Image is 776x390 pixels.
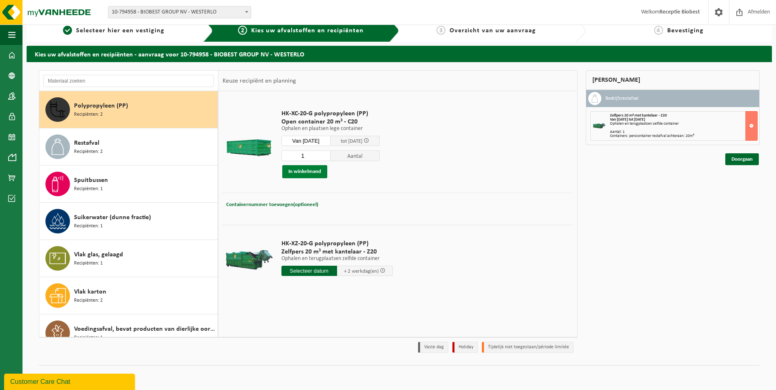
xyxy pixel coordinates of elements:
[482,342,574,353] li: Tijdelijk niet toegestaan/période limitée
[74,334,103,342] span: Recipiënten: 1
[74,287,106,297] span: Vlak karton
[654,26,663,35] span: 4
[74,101,128,111] span: Polypropyleen (PP)
[436,26,445,35] span: 3
[74,185,103,193] span: Recipiënten: 1
[39,203,218,240] button: Suikerwater (dunne fractie) Recipiënten: 1
[282,165,327,178] button: In winkelmand
[418,342,448,353] li: Vaste dag
[610,134,758,138] div: Containers: perscontainer restafval achteraan: 20m³
[450,27,536,34] span: Overzicht van uw aanvraag
[610,113,667,118] span: Zelfpers 20 m³ met kantelaar - Z20
[331,150,380,161] span: Aantal
[39,91,218,128] button: Polypropyleen (PP) Recipiënten: 2
[659,9,700,15] strong: Receptie Biobest
[281,248,393,256] span: Zelfpers 20 m³ met kantelaar - Z20
[281,110,380,118] span: HK-XC-20-G polypropyleen (PP)
[31,26,197,36] a: 1Selecteer hier een vestiging
[74,260,103,267] span: Recipiënten: 1
[218,71,300,91] div: Keuze recipiënt en planning
[281,118,380,126] span: Open container 20 m³ - C20
[39,314,218,351] button: Voedingsafval, bevat producten van dierlijke oorsprong, onverpakt, categorie 3 Recipiënten: 1
[281,240,393,248] span: HK-XZ-20-G polypropyleen (PP)
[74,222,103,230] span: Recipiënten: 1
[452,342,478,353] li: Holiday
[74,250,123,260] span: Vlak glas, gelaagd
[74,138,99,148] span: Restafval
[39,240,218,277] button: Vlak glas, gelaagd Recipiënten: 1
[39,277,218,314] button: Vlak karton Recipiënten: 2
[341,139,362,144] span: tot [DATE]
[344,269,379,274] span: + 2 werkdag(en)
[108,6,251,18] span: 10-794958 - BIOBEST GROUP NV - WESTERLO
[74,297,103,305] span: Recipiënten: 2
[610,122,758,126] div: Ophalen en terugplaatsen zelfde container
[4,372,137,390] iframe: chat widget
[27,46,772,62] h2: Kies uw afvalstoffen en recipiënten - aanvraag voor 10-794958 - BIOBEST GROUP NV - WESTERLO
[226,202,318,207] span: Containernummer toevoegen(optioneel)
[39,166,218,203] button: Spuitbussen Recipiënten: 1
[43,75,214,87] input: Materiaal zoeken
[610,117,645,122] strong: Van [DATE] tot [DATE]
[74,111,103,119] span: Recipiënten: 2
[281,256,393,262] p: Ophalen en terugplaatsen zelfde container
[586,70,760,90] div: [PERSON_NAME]
[610,130,758,134] div: Aantal: 1
[74,324,216,334] span: Voedingsafval, bevat producten van dierlijke oorsprong, onverpakt, categorie 3
[281,136,331,146] input: Selecteer datum
[74,148,103,156] span: Recipiënten: 2
[76,27,164,34] span: Selecteer hier een vestiging
[108,7,251,18] span: 10-794958 - BIOBEST GROUP NV - WESTERLO
[281,266,337,276] input: Selecteer datum
[667,27,704,34] span: Bevestiging
[238,26,247,35] span: 2
[251,27,364,34] span: Kies uw afvalstoffen en recipiënten
[63,26,72,35] span: 1
[39,128,218,166] button: Restafval Recipiënten: 2
[74,175,108,185] span: Spuitbussen
[225,199,319,211] button: Containernummer toevoegen(optioneel)
[281,126,380,132] p: Ophalen en plaatsen lege container
[605,92,639,105] h3: Bedrijfsrestafval
[74,213,151,222] span: Suikerwater (dunne fractie)
[725,153,759,165] a: Doorgaan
